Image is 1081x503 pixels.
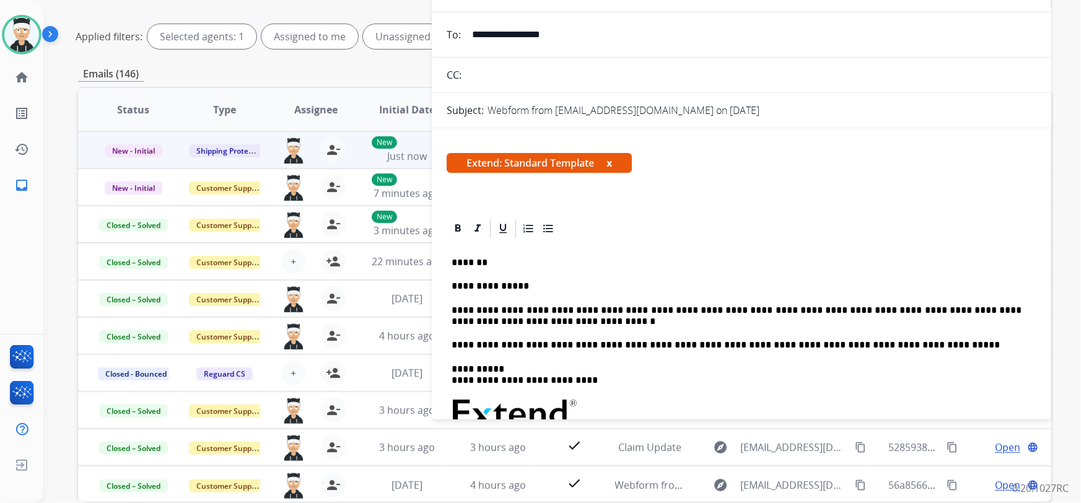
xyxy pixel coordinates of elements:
img: agent-avatar [281,398,306,424]
span: 7 minutes ago [374,186,440,200]
span: 52859387-374a-4609-a8c0-606f04c830ff [888,440,1071,454]
span: Customer Support [189,182,269,195]
mat-icon: content_copy [855,442,866,453]
img: agent-avatar [281,138,306,164]
span: 4 hours ago [379,329,435,343]
span: Initial Date [379,102,435,117]
span: Closed – Solved [99,219,168,232]
mat-icon: check [567,476,582,491]
mat-icon: home [14,70,29,85]
span: Customer Support [189,256,269,269]
span: Reguard CS [196,367,253,380]
span: New - Initial [105,182,162,195]
span: 3 hours ago [379,440,435,454]
mat-icon: check [567,438,582,453]
mat-icon: content_copy [855,479,866,491]
p: Subject: [447,103,484,118]
span: Open [995,440,1020,455]
span: Closed – Solved [99,442,168,455]
button: + [281,361,306,385]
span: Closed – Solved [99,256,168,269]
span: Extend: Standard Template [447,153,632,173]
mat-icon: person_add [326,254,341,269]
span: Closed – Solved [99,479,168,492]
span: [DATE] [392,292,422,305]
div: Ordered List [519,219,538,238]
div: Assigned to me [261,24,358,49]
mat-icon: person_remove [326,328,341,343]
span: + [291,254,296,269]
img: agent-avatar [281,473,306,499]
mat-icon: person_remove [326,403,341,418]
span: Type [213,102,236,117]
p: Webform from [EMAIL_ADDRESS][DOMAIN_NAME] on [DATE] [488,103,759,118]
img: avatar [4,17,39,52]
p: New [372,136,397,149]
p: CC: [447,68,462,82]
span: Open [995,478,1020,492]
span: Closed – Solved [99,293,168,306]
span: Customer Support [189,293,269,306]
div: Italic [468,219,487,238]
span: 22 minutes ago [372,255,444,268]
mat-icon: person_remove [326,142,341,157]
span: 56a85661-1afc-4019-b466-94a52431f49e [888,478,1074,492]
mat-icon: list_alt [14,106,29,121]
span: Customer Support [189,405,269,418]
span: New - Initial [105,144,162,157]
span: Customer Support [189,330,269,343]
mat-icon: explore [714,440,729,455]
mat-icon: explore [714,478,729,492]
p: Emails (146) [78,66,144,82]
div: Underline [494,219,512,238]
span: Closed – Solved [99,405,168,418]
img: agent-avatar [281,212,306,238]
mat-icon: history [14,142,29,157]
p: Applied filters: [76,29,142,44]
mat-icon: person_remove [326,478,341,492]
span: Customer Support [189,479,269,492]
span: Just now [387,149,427,163]
div: Bullet List [539,219,558,238]
span: [EMAIL_ADDRESS][DOMAIN_NAME] [741,440,849,455]
p: New [372,211,397,223]
mat-icon: person_remove [326,440,341,455]
div: Selected agents: 1 [147,24,256,49]
p: New [372,173,397,186]
button: x [606,155,612,170]
mat-icon: content_copy [947,479,958,491]
p: 0.20.1027RC [1012,481,1069,496]
span: Closed – Solved [99,330,168,343]
mat-icon: content_copy [947,442,958,453]
mat-icon: person_remove [326,180,341,195]
mat-icon: person_add [326,365,341,380]
p: To: [447,27,461,42]
span: Closed - Bounced [98,367,174,380]
div: Unassigned [363,24,443,49]
span: Claim Update [619,440,682,454]
span: 4 hours ago [470,478,526,492]
mat-icon: person_remove [326,291,341,306]
span: Status [117,102,149,117]
span: [EMAIL_ADDRESS][DOMAIN_NAME] [741,478,849,492]
img: agent-avatar [281,175,306,201]
button: + [281,249,306,274]
div: Bold [449,219,467,238]
span: Webform from [EMAIL_ADDRESS][DOMAIN_NAME] on [DATE] [615,478,896,492]
img: agent-avatar [281,286,306,312]
span: 3 hours ago [470,440,526,454]
span: + [291,365,296,380]
mat-icon: inbox [14,178,29,193]
img: agent-avatar [281,323,306,349]
span: 3 minutes ago [374,224,440,237]
span: Shipping Protection [189,144,274,157]
span: [DATE] [392,478,422,492]
span: Customer Support [189,219,269,232]
span: Customer Support [189,442,269,455]
span: [DATE] [392,366,422,380]
mat-icon: person_remove [326,217,341,232]
span: Assignee [294,102,338,117]
mat-icon: language [1027,479,1038,491]
mat-icon: language [1027,442,1038,453]
span: 3 hours ago [379,403,435,417]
